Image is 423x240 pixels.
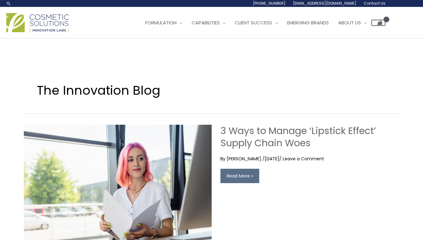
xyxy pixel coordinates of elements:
span: [DATE] [265,156,279,162]
nav: Site Navigation [136,13,385,32]
a: About Us [333,13,371,32]
a: Emerging Brands [282,13,333,32]
a: Read: 3 Ways to Manage ‘Lipstick Effect’ Supply Chain Woes [24,184,212,190]
a: 3 Ways to Manage ‘Lipstick Effect’ Supply Chain Woes [220,124,376,150]
a: Formulation [141,13,187,32]
img: Cosmetic Solutions Logo [6,13,69,32]
a: Search icon link [6,1,11,6]
h1: The Innovation Blog [37,82,386,99]
span: About Us [338,19,361,26]
span: Emerging Brands [287,19,329,26]
a: Leave a Comment [283,156,324,162]
div: By / / [220,156,400,162]
a: Client Success [230,13,282,32]
span: [PHONE_NUMBER] [253,1,286,6]
span: Client Success [235,19,272,26]
span: [PERSON_NAME] [227,156,261,162]
a: View Shopping Cart, empty [371,20,385,26]
span: Formulation [145,19,177,26]
span: Capabilities [192,19,220,26]
a: [PERSON_NAME] [227,156,262,162]
span: Contact Us [364,1,385,6]
span: [EMAIL_ADDRESS][DOMAIN_NAME] [293,1,356,6]
a: Read More » [220,169,259,183]
a: Capabilities [187,13,230,32]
